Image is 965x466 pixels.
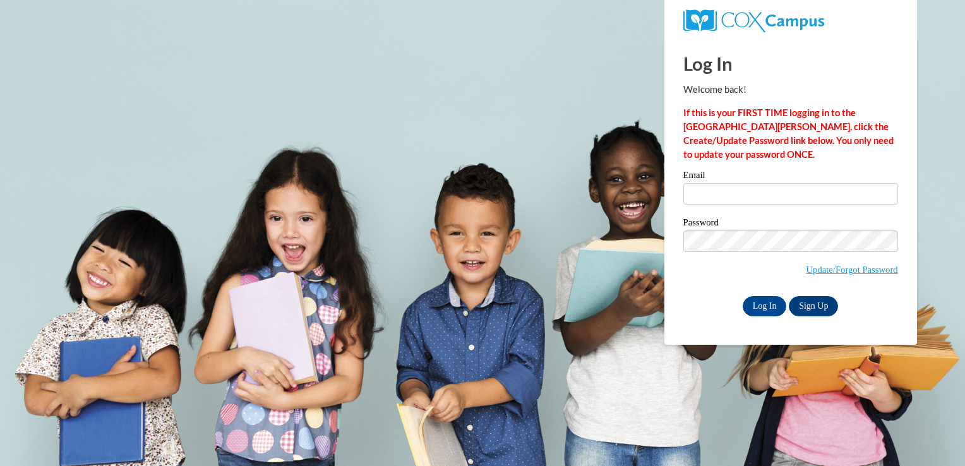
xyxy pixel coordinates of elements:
label: Password [683,218,898,230]
strong: If this is your FIRST TIME logging in to the [GEOGRAPHIC_DATA][PERSON_NAME], click the Create/Upd... [683,107,894,160]
label: Email [683,170,898,183]
a: Sign Up [789,296,838,316]
a: Update/Forgot Password [806,265,898,275]
p: Welcome back! [683,83,898,97]
a: COX Campus [683,15,824,25]
h1: Log In [683,51,898,76]
input: Log In [743,296,787,316]
img: COX Campus [683,9,824,32]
